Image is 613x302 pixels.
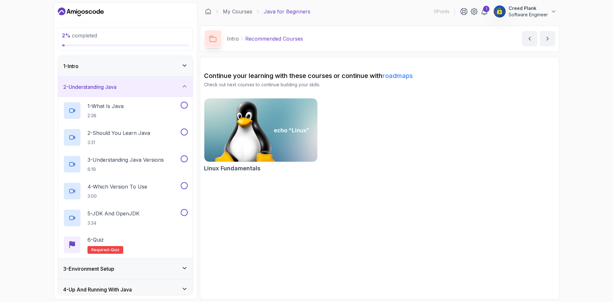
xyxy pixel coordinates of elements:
button: next content [540,31,555,46]
span: completed [62,32,97,39]
p: 1 - What Is Java [87,102,124,110]
div: 1 [483,6,489,12]
button: 3-Environment Setup [58,259,193,279]
button: user profile imageCreed PlankSoftware Engineer [493,5,557,18]
p: 3:31 [87,139,150,146]
p: Creed Plank [509,5,548,12]
p: 3:00 [87,193,147,199]
h2: Continue your learning with these courses or continue with [204,71,555,80]
button: 2-Understanding Java [58,77,193,97]
p: 6 - Quiz [87,236,104,244]
span: Required- [91,247,111,252]
button: 1-Intro [58,56,193,76]
span: quiz [111,247,119,252]
p: 3 - Understanding Java Versions [87,156,164,164]
p: 5 - JDK And OpenJDK [87,210,140,217]
button: previous content [522,31,537,46]
a: roadmaps [382,72,413,80]
a: Dashboard [205,8,211,15]
h3: 3 - Environment Setup [63,265,114,273]
h3: 4 - Up And Running With Java [63,286,132,293]
p: Software Engineer [509,12,548,18]
button: 4-Which Version To Use3:00 [63,182,188,200]
button: 1-What Is Java2:38 [63,102,188,120]
h3: 2 - Understanding Java [63,83,117,91]
button: 3-Understanding Java Versions6:19 [63,155,188,173]
a: 1 [481,8,488,15]
p: 4 - Which Version To Use [87,183,147,190]
button: 5-JDK And OpenJDK3:34 [63,209,188,227]
p: 6:19 [87,166,164,173]
p: Java for Beginners [264,8,310,15]
p: 2:38 [87,112,124,119]
button: 4-Up And Running With Java [58,279,193,300]
a: Dashboard [58,7,104,17]
a: Linux Fundamentals cardLinux Fundamentals [204,98,318,173]
button: 2-Should You Learn Java3:31 [63,128,188,146]
p: Check out next courses to continue building your skills. [204,81,555,88]
p: Intro [227,35,239,43]
a: My Courses [223,8,252,15]
button: 6-QuizRequired-quiz [63,236,188,254]
p: 3:34 [87,220,140,226]
p: 2 - Should You Learn Java [87,129,150,137]
h3: 1 - Intro [63,62,79,70]
p: 0 Points [434,8,450,15]
img: Linux Fundamentals card [204,98,317,162]
img: user profile image [494,5,506,18]
span: 2 % [62,32,71,39]
p: Recommended Courses [245,35,303,43]
h2: Linux Fundamentals [204,164,261,173]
